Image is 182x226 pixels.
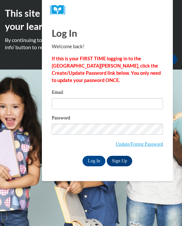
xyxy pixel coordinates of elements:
label: Email [52,90,163,96]
a: Sign Up [107,156,132,166]
label: Password [52,115,163,122]
strong: If this is your FIRST TIME logging in to the [GEOGRAPHIC_DATA][PERSON_NAME], click the Create/Upd... [52,56,161,83]
img: Logo brand [50,5,70,15]
h2: This site uses cookies to help improve your learning experience. [5,7,177,33]
a: Update/Forgot Password [116,141,163,147]
iframe: Button to launch messaging window [156,200,177,221]
iframe: Close message [108,184,121,197]
h1: Log In [52,26,163,40]
p: Welcome back! [52,43,163,50]
p: By continuing to use the site you agree to our use of cookies. Use the ‘More info’ button to read... [5,36,177,51]
a: COX Campus [50,5,165,15]
input: Log In [82,156,105,166]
